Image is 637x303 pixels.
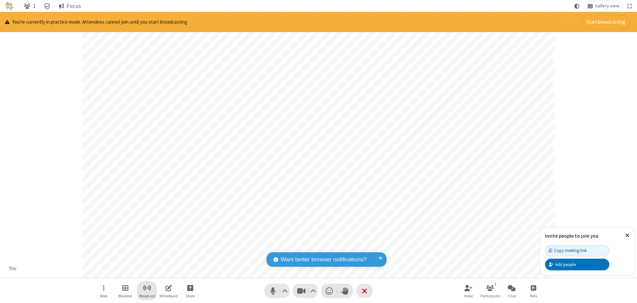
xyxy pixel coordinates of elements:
[337,284,353,298] button: Raise hand
[572,1,582,11] button: Using system theme
[21,1,38,11] button: Open participant list
[265,284,290,298] button: Mute (Alt+A)
[41,1,54,11] div: Meeting details Encryption enabled
[523,281,543,300] button: Open poll
[309,284,318,298] button: Video setting
[94,281,114,300] button: Open menu
[530,294,537,298] span: Polls
[545,233,598,239] label: Invite people to join you
[7,265,19,272] div: You
[458,281,478,300] button: Invite participants (Alt+I)
[545,245,609,256] button: Copy meeting link
[115,281,135,300] button: Manage Breakout Rooms
[321,284,337,298] button: Send a reaction
[56,1,84,11] button: Focus mode enabled. Participants can only see moderators' videos and shared content and also Spot...
[139,294,155,298] span: Broadcast
[549,247,587,254] div: Copy meeting link
[493,281,498,287] div: 1
[159,281,179,300] button: Open shared whiteboard
[293,284,318,298] button: Stop video (Alt+V)
[582,15,630,29] button: Start broadcasting
[5,18,188,26] p: You're currently in practice mode. Attendees cannot join until you start broadcasting.
[502,281,522,300] button: Open chat
[67,3,81,9] span: Focus
[545,259,609,270] button: Add people
[118,294,132,298] span: Breakout
[5,2,13,10] img: QA Selenium DO NOT DELETE OR CHANGE
[186,294,195,298] span: Share
[281,284,290,298] button: Audio settings
[620,227,634,244] button: Close popover
[356,284,372,298] button: End or leave meeting
[281,255,366,264] span: Want better browser notifications?
[33,3,36,9] span: 1
[595,3,619,9] span: Gallery view
[180,281,200,300] button: Start sharing
[160,294,178,298] span: Whiteboard
[508,294,516,298] span: Chat
[464,294,473,298] span: Invite
[480,294,500,298] span: Participants
[585,1,622,11] button: Change layout
[480,281,500,300] button: Open participant list
[137,281,157,300] button: Start broadcast
[100,294,107,298] span: More
[625,1,635,11] button: Fullscreen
